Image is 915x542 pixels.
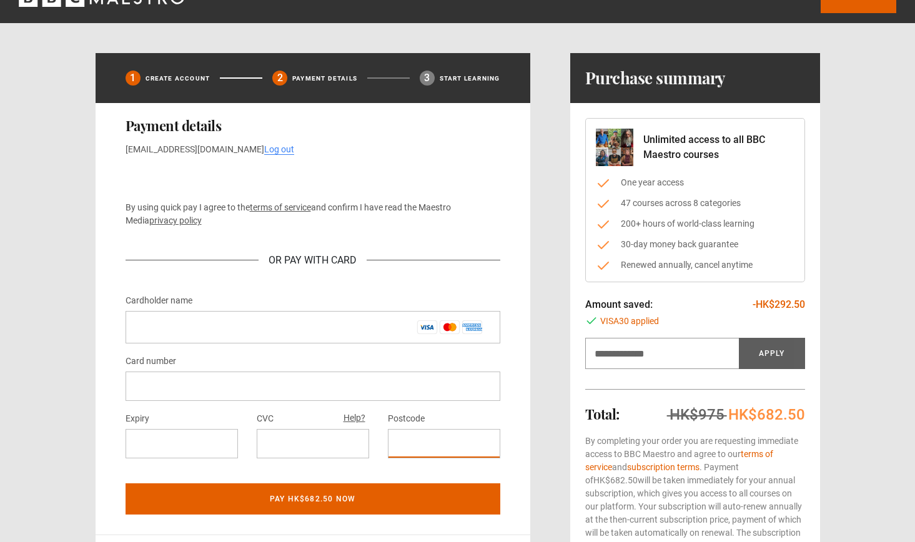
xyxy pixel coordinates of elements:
[292,74,357,83] p: Payment details
[272,71,287,86] div: 2
[136,438,228,450] iframe: Secure expiration date input frame
[264,144,294,155] a: Log out
[585,297,653,312] p: Amount saved:
[596,197,794,210] li: 47 courses across 8 categories
[585,406,620,421] h2: Total:
[126,201,500,227] p: By using quick pay I agree to the and confirm I have read the Maestro Media
[388,411,425,426] label: Postcode
[126,166,500,191] iframe: Secure payment button frame
[259,253,367,268] div: Or Pay With Card
[593,475,638,485] span: HK$682.50
[136,380,490,392] iframe: Secure card number input frame
[126,411,149,426] label: Expiry
[267,438,359,450] iframe: Secure CVC input frame
[643,132,794,162] p: Unlimited access to all BBC Maestro courses
[596,176,794,189] li: One year access
[670,406,725,423] span: HK$975
[739,338,805,369] button: Apply
[753,297,805,312] p: -HK$292.50
[126,293,192,308] label: Cardholder name
[149,215,202,225] a: privacy policy
[126,143,500,156] p: [EMAIL_ADDRESS][DOMAIN_NAME]
[596,217,794,230] li: 200+ hours of world-class learning
[596,259,794,272] li: Renewed annually, cancel anytime
[398,438,490,450] iframe: Secure postal code input frame
[257,411,274,426] label: CVC
[420,71,435,86] div: 3
[126,483,500,515] button: Pay HK$682.50 now
[340,410,369,426] button: Help?
[440,74,500,83] p: Start learning
[627,462,700,472] a: subscription terms
[600,315,659,328] span: VISA30 applied
[126,354,176,369] label: Card number
[126,118,500,133] h2: Payment details
[596,238,794,251] li: 30-day money back guarantee
[250,202,311,212] a: terms of service
[126,71,141,86] div: 1
[585,68,726,88] h1: Purchase summary
[146,74,210,83] p: Create Account
[728,406,805,423] span: HK$682.50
